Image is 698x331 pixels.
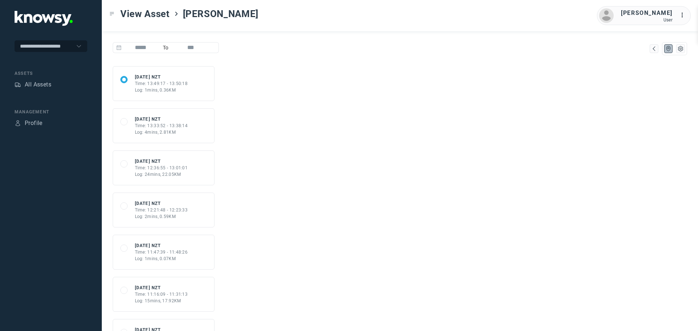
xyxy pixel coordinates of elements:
[135,298,188,304] div: Log: 15mins, 17.92KM
[135,158,188,165] div: [DATE] NZT
[135,213,188,220] div: Log: 2mins, 0.59KM
[680,11,689,20] div: :
[173,11,179,17] div: >
[135,207,188,213] div: Time: 12:21:48 - 12:23:33
[15,119,43,128] a: ProfileProfile
[135,129,188,136] div: Log: 4mins, 2.81KM
[135,249,188,255] div: Time: 11:47:39 - 11:48:26
[135,171,188,178] div: Log: 24mins, 22.05KM
[183,7,258,20] span: [PERSON_NAME]
[677,45,684,52] div: List
[120,7,170,20] span: View Asset
[109,11,115,16] div: Toggle Menu
[25,119,43,128] div: Profile
[135,116,188,122] div: [DATE] NZT
[680,12,687,18] tspan: ...
[135,80,188,87] div: Time: 13:49:17 - 13:50:18
[135,74,188,80] div: [DATE] NZT
[15,81,21,88] div: Assets
[599,8,614,23] img: avatar.png
[135,200,188,207] div: [DATE] NZT
[651,45,657,52] div: Map
[135,284,188,291] div: [DATE] NZT
[15,11,73,26] img: Application Logo
[135,122,188,129] div: Time: 13:33:52 - 13:38:14
[15,80,51,89] a: AssetsAll Assets
[680,11,689,21] div: :
[621,9,673,17] div: [PERSON_NAME]
[621,17,673,23] div: User
[15,70,87,77] div: Assets
[665,45,672,52] div: Map
[135,255,188,262] div: Log: 1mins, 0.07KM
[160,42,172,53] span: To
[135,242,188,249] div: [DATE] NZT
[15,109,87,115] div: Management
[25,80,51,89] div: All Assets
[135,291,188,298] div: Time: 11:16:09 - 11:31:13
[135,165,188,171] div: Time: 12:36:55 - 13:01:01
[15,120,21,126] div: Profile
[135,87,188,93] div: Log: 1mins, 0.36KM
